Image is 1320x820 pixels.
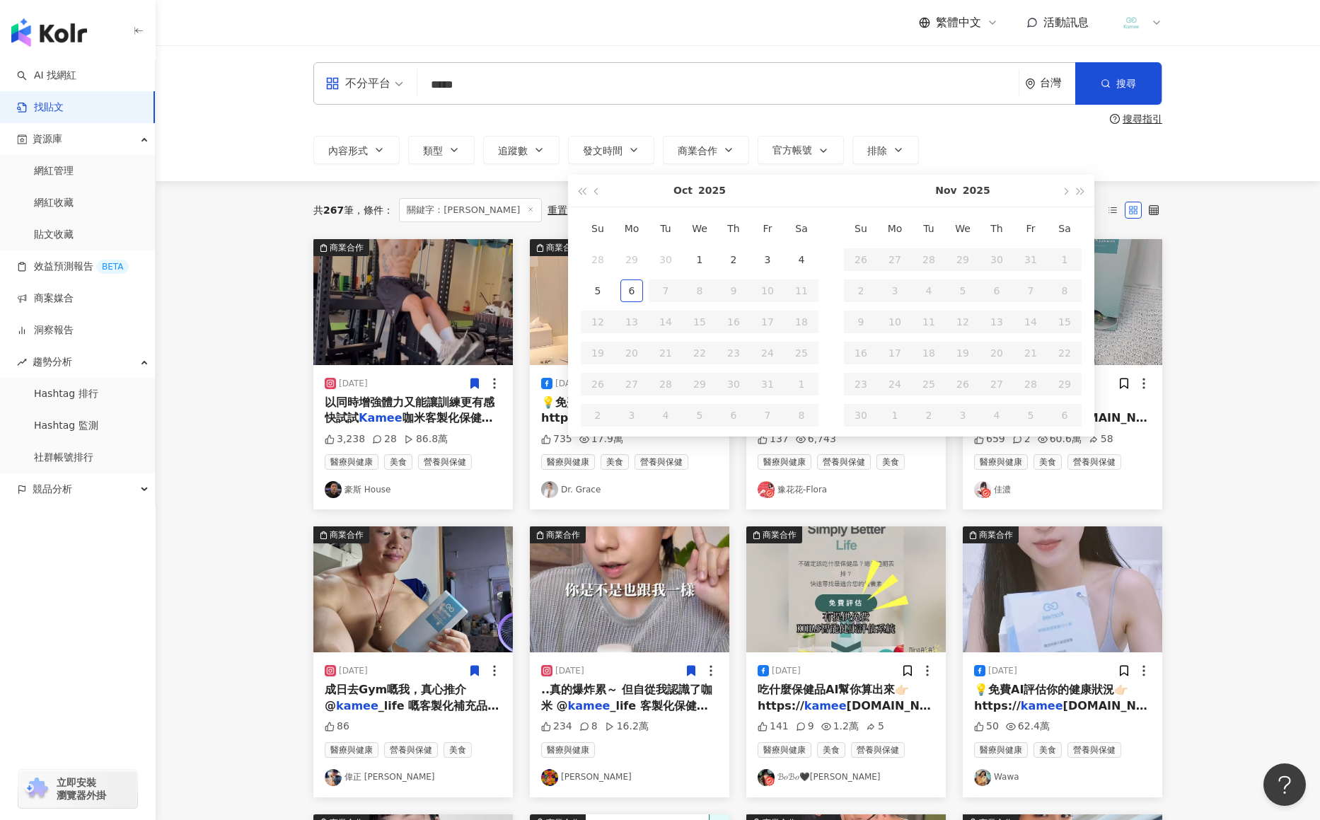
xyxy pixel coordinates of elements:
span: 排除 [867,145,887,156]
span: 美食 [384,454,412,470]
div: [DATE] [988,665,1017,677]
span: environment [1025,79,1036,89]
span: 營養與保健 [384,742,438,758]
a: Hashtag 監測 [34,419,98,433]
div: 3,238 [325,432,365,446]
a: 效益預測報告BETA [17,260,129,274]
div: 58 [1089,432,1113,446]
span: 咖米客製化保健品！ ✔ AI [325,411,493,440]
span: 競品分析 [33,473,72,505]
div: 5 [866,720,884,734]
a: KOL Avatar豪斯 House [325,481,502,498]
div: 30 [654,248,677,271]
button: 商業合作 [313,239,513,365]
mark: Kamee [359,411,403,425]
span: 營養與保健 [418,454,472,470]
span: 關鍵字：[PERSON_NAME] [399,198,542,222]
span: 💡免費AI評估你的健康狀況👉🏻https:// [974,683,1128,712]
span: ..真的爆炸累～ 但自從我認識了咖米 @ [541,683,712,712]
span: 醫療與健康 [325,742,378,758]
td: 2025-09-28 [581,244,615,275]
span: 營養與保健 [1067,742,1121,758]
img: LOGO%E8%9D%A6%E7%9A%AE2.png [1118,9,1145,36]
img: KOL Avatar [325,769,342,786]
div: [DATE] [555,378,584,390]
button: 追蹤數 [483,136,560,164]
td: 2025-10-05 [581,275,615,306]
mark: kamee [804,699,847,712]
span: [DOMAIN_NAME][URL] - 市售保健食品百百種，常常不知道要補充什麼好～ 最近發現一個品牌就是➡️ [758,699,952,760]
a: 貼文收藏 [34,228,74,242]
div: [DATE] [339,378,368,390]
th: Tu [649,213,683,244]
th: Sa [785,213,818,244]
img: KOL Avatar [325,481,342,498]
a: KOL AvatarDr. Grace [541,481,718,498]
div: 86.8萬 [404,432,448,446]
span: 美食 [444,742,472,758]
button: 商業合作 [530,239,729,365]
span: 美食 [817,742,845,758]
button: 2025 [963,175,990,207]
button: 商業合作 [746,526,946,652]
img: post-image [313,239,513,365]
button: 商業合作 [530,526,729,652]
div: 重置 [548,204,567,216]
a: KOL Avatar佳濃 [974,481,1151,498]
span: 美食 [876,454,905,470]
div: 2 [1012,432,1031,446]
div: 8 [579,720,598,734]
div: 不分平台 [325,72,390,95]
div: 141 [758,720,789,734]
span: 以同時增強體力又能讓訓練更有感 快試試 [325,395,494,425]
div: 659 [974,432,1005,446]
button: 發文時間 [568,136,654,164]
a: 洞察報告 [17,323,74,337]
button: 內容形式 [313,136,400,164]
span: 營養與保健 [1067,454,1121,470]
th: Fr [1014,213,1048,244]
div: [DATE] [555,665,584,677]
span: 營養與保健 [635,454,688,470]
td: 2025-10-02 [717,244,751,275]
button: 官方帳號 [758,136,844,164]
img: KOL Avatar [974,769,991,786]
span: 美食 [1034,742,1062,758]
a: chrome extension立即安裝 瀏覽器外掛 [18,770,137,808]
a: searchAI 找網紅 [17,69,76,83]
span: 267 [323,204,344,216]
mark: kamee [336,699,378,712]
div: 商業合作 [546,241,580,255]
span: 醫療與健康 [758,742,811,758]
td: 2025-09-30 [649,244,683,275]
div: [DATE] [772,665,801,677]
div: 234 [541,720,572,734]
div: 28 [586,248,609,271]
img: post-image [746,526,946,652]
div: 50 [974,720,999,734]
div: 6 [620,279,643,302]
button: Oct [673,175,693,207]
td: 2025-10-06 [615,275,649,306]
td: 2025-09-29 [615,244,649,275]
div: 9 [796,720,814,734]
button: 商業合作 [963,526,1162,652]
span: 成日去Gym嘅我，真心推介 @ [325,683,466,712]
span: 醫療與健康 [974,742,1028,758]
td: 2025-10-03 [751,244,785,275]
div: 62.4萬 [1006,720,1050,734]
div: 29 [620,248,643,271]
th: Th [717,213,751,244]
div: 6,743 [796,432,836,446]
div: 1 [688,248,711,271]
th: Mo [878,213,912,244]
div: 3 [756,248,779,271]
a: KOL Avatarℬ𝑜ℬ𝑜🖤[PERSON_NAME] [758,769,934,786]
th: Sa [1048,213,1082,244]
span: 內容形式 [328,145,368,156]
th: We [946,213,980,244]
a: KOL AvatarWawa [974,769,1151,786]
span: 條件 ： [354,204,393,216]
span: appstore [325,76,340,91]
span: 營養與保健 [817,454,871,470]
